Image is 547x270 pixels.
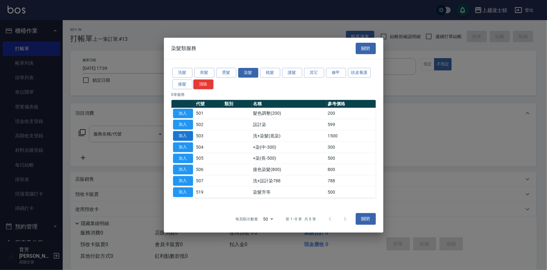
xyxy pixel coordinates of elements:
[251,119,326,130] td: 設計染
[173,131,193,141] button: 加入
[173,120,193,129] button: 加入
[173,165,193,174] button: 加入
[326,68,346,78] button: 修甲
[251,175,326,186] td: 洗+設計染788
[171,91,376,97] p: 8 筆服務
[172,80,192,89] button: 接髮
[173,142,193,152] button: 加入
[356,42,376,54] button: 關閉
[282,68,302,78] button: 護髮
[326,175,376,186] td: 788
[238,68,258,78] button: 染髮
[195,141,223,153] td: 504
[251,164,326,175] td: 接色染髮(800)
[173,176,193,186] button: 加入
[251,141,326,153] td: +染(中-300)
[326,130,376,141] td: 1500
[260,68,280,78] button: 梳髮
[260,210,276,227] div: 50
[326,186,376,198] td: 500
[194,68,214,78] button: 剪髮
[286,216,316,222] p: 第 1–8 筆 共 8 筆
[251,186,326,198] td: 染髮升等
[326,108,376,119] td: 200
[356,213,376,225] button: 關閉
[195,130,223,141] td: 503
[173,153,193,163] button: 加入
[195,100,223,108] th: 代號
[195,186,223,198] td: 519
[304,68,324,78] button: 其它
[326,153,376,164] td: 500
[195,153,223,164] td: 505
[235,216,258,222] p: 每頁顯示數量
[195,175,223,186] td: 507
[326,119,376,130] td: 599
[193,80,213,89] button: 清除
[326,141,376,153] td: 300
[171,45,197,52] span: 染髮類服務
[251,108,326,119] td: 髮色調整(200)
[251,153,326,164] td: +染(長-500)
[195,108,223,119] td: 501
[251,100,326,108] th: 名稱
[251,130,326,141] td: 洗+染髮(底染)
[172,68,192,78] button: 洗髮
[223,100,251,108] th: 類別
[326,100,376,108] th: 參考價格
[348,68,371,78] button: 頭皮養護
[173,187,193,197] button: 加入
[195,164,223,175] td: 506
[326,164,376,175] td: 800
[173,108,193,118] button: 加入
[195,119,223,130] td: 502
[216,68,236,78] button: 燙髮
